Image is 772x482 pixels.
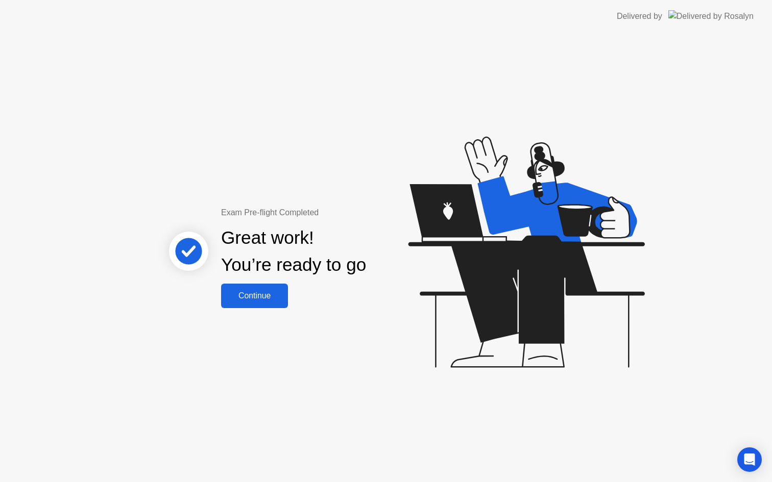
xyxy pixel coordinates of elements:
[224,291,285,300] div: Continue
[221,207,432,219] div: Exam Pre-flight Completed
[737,447,762,472] div: Open Intercom Messenger
[668,10,754,22] img: Delivered by Rosalyn
[221,224,366,278] div: Great work! You’re ready to go
[221,284,288,308] button: Continue
[617,10,662,22] div: Delivered by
